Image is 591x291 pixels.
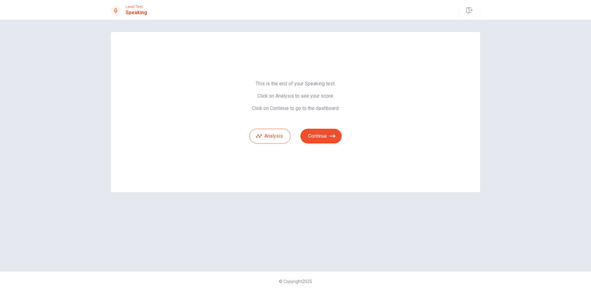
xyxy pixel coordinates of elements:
[300,129,342,143] button: Continue
[126,5,147,9] span: Level Test
[249,129,291,143] button: Analysis
[279,279,312,284] span: © Copyright 2025
[249,81,342,111] span: This is the end of your Speaking test. Click on Analysis to see your score. Click on Continue to ...
[126,9,147,16] h1: Speaking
